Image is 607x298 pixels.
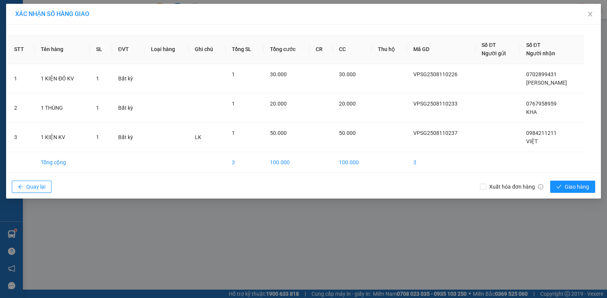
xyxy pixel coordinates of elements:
[90,35,112,64] th: SL
[18,184,23,190] span: arrow-left
[96,75,99,82] span: 1
[232,101,235,107] span: 1
[35,123,90,152] td: 1 KIỆN KV
[333,35,372,64] th: CC
[413,71,458,77] span: VPSG2508110226
[580,4,601,25] button: Close
[482,42,496,48] span: Số ĐT
[15,10,89,18] span: XÁC NHẬN SỐ HÀNG GIAO
[413,101,458,107] span: VPSG2508110233
[264,35,310,64] th: Tổng cước
[12,181,51,193] button: arrow-leftQuay lại
[526,50,555,56] span: Người nhận
[195,134,201,140] span: LK
[112,35,145,64] th: ĐVT
[339,101,356,107] span: 20.000
[8,93,35,123] td: 2
[264,152,310,173] td: 100.000
[565,183,589,191] span: Giao hàng
[526,138,538,144] span: VIỆT
[526,130,557,136] span: 0984211211
[96,134,99,140] span: 1
[145,35,189,64] th: Loại hàng
[526,109,537,115] span: KHA
[372,35,407,64] th: Thu hộ
[226,152,264,173] td: 3
[526,101,557,107] span: 0767958959
[8,123,35,152] td: 3
[550,181,595,193] button: checkGiao hàng
[8,64,35,93] td: 1
[587,11,593,17] span: close
[333,152,372,173] td: 100.000
[189,35,226,64] th: Ghi chú
[232,130,235,136] span: 1
[112,64,145,93] td: Bất kỳ
[96,105,99,111] span: 1
[407,35,475,64] th: Mã GD
[35,152,90,173] td: Tổng cộng
[35,35,90,64] th: Tên hàng
[339,130,356,136] span: 50.000
[35,93,90,123] td: 1 THÙNG
[310,35,333,64] th: CR
[482,50,506,56] span: Người gửi
[413,130,458,136] span: VPSG2508110237
[226,35,264,64] th: Tổng SL
[232,71,235,77] span: 1
[8,35,35,64] th: STT
[270,71,287,77] span: 30.000
[526,80,567,86] span: [PERSON_NAME]
[538,184,543,189] span: info-circle
[26,183,45,191] span: Quay lại
[486,183,546,191] span: Xuất hóa đơn hàng
[526,42,541,48] span: Số ĐT
[35,64,90,93] td: 1 KIỆN ĐỎ KV
[526,71,557,77] span: 0702899431
[270,130,287,136] span: 50.000
[270,101,287,107] span: 20.000
[112,93,145,123] td: Bất kỳ
[339,71,356,77] span: 30.000
[407,152,475,173] td: 3
[556,184,562,190] span: check
[112,123,145,152] td: Bất kỳ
